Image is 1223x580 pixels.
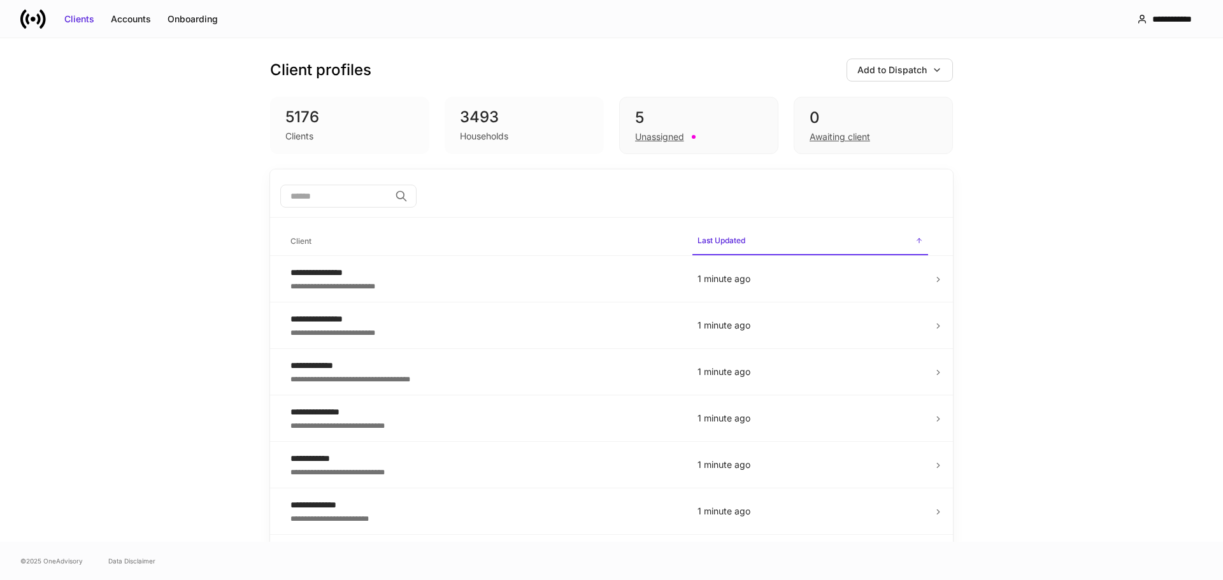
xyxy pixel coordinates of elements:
div: 0 [810,108,937,128]
div: Awaiting client [810,131,870,143]
h6: Last Updated [697,234,745,246]
p: 1 minute ago [697,319,923,332]
p: 1 minute ago [697,412,923,425]
span: Client [285,229,682,255]
div: Add to Dispatch [857,64,927,76]
a: Data Disclaimer [108,556,155,566]
div: Clients [64,13,94,25]
div: Households [460,130,508,143]
div: 5176 [285,107,414,127]
p: 1 minute ago [697,272,923,285]
button: Clients [56,9,103,29]
div: 5Unassigned [619,97,778,154]
span: © 2025 OneAdvisory [20,556,83,566]
h6: Client [290,235,311,247]
div: Unassigned [635,131,684,143]
p: 1 minute ago [697,365,923,378]
p: 1 minute ago [697,458,923,471]
button: Add to Dispatch [847,59,953,81]
button: Onboarding [159,9,226,29]
span: Last Updated [692,228,928,255]
div: Accounts [111,13,151,25]
button: Accounts [103,9,159,29]
h3: Client profiles [270,60,371,80]
div: 5 [635,108,762,128]
p: 1 minute ago [697,505,923,518]
div: 0Awaiting client [794,97,953,154]
div: Clients [285,130,313,143]
div: 3493 [460,107,589,127]
div: Onboarding [168,13,218,25]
